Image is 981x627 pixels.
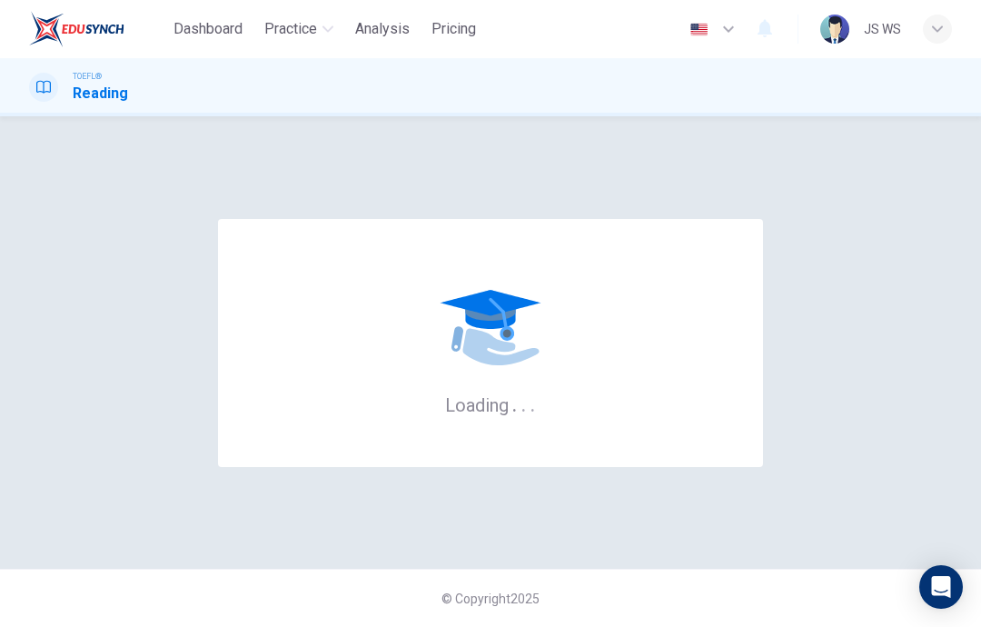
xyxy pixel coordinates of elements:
button: Dashboard [166,13,250,45]
span: Pricing [431,18,476,40]
span: Analysis [355,18,410,40]
a: EduSynch logo [29,11,166,47]
img: en [688,23,710,36]
button: Pricing [424,13,483,45]
span: © Copyright 2025 [441,592,540,606]
img: Profile picture [820,15,849,44]
button: Practice [257,13,341,45]
h6: . [511,388,518,418]
div: Open Intercom Messenger [919,565,963,609]
button: Analysis [348,13,417,45]
h6: Loading [445,393,536,416]
span: Practice [264,18,317,40]
div: ๋JS WS [864,18,901,40]
h1: Reading [73,83,128,104]
img: EduSynch logo [29,11,124,47]
h6: . [520,388,527,418]
span: TOEFL® [73,70,102,83]
span: Dashboard [173,18,243,40]
h6: . [530,388,536,418]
